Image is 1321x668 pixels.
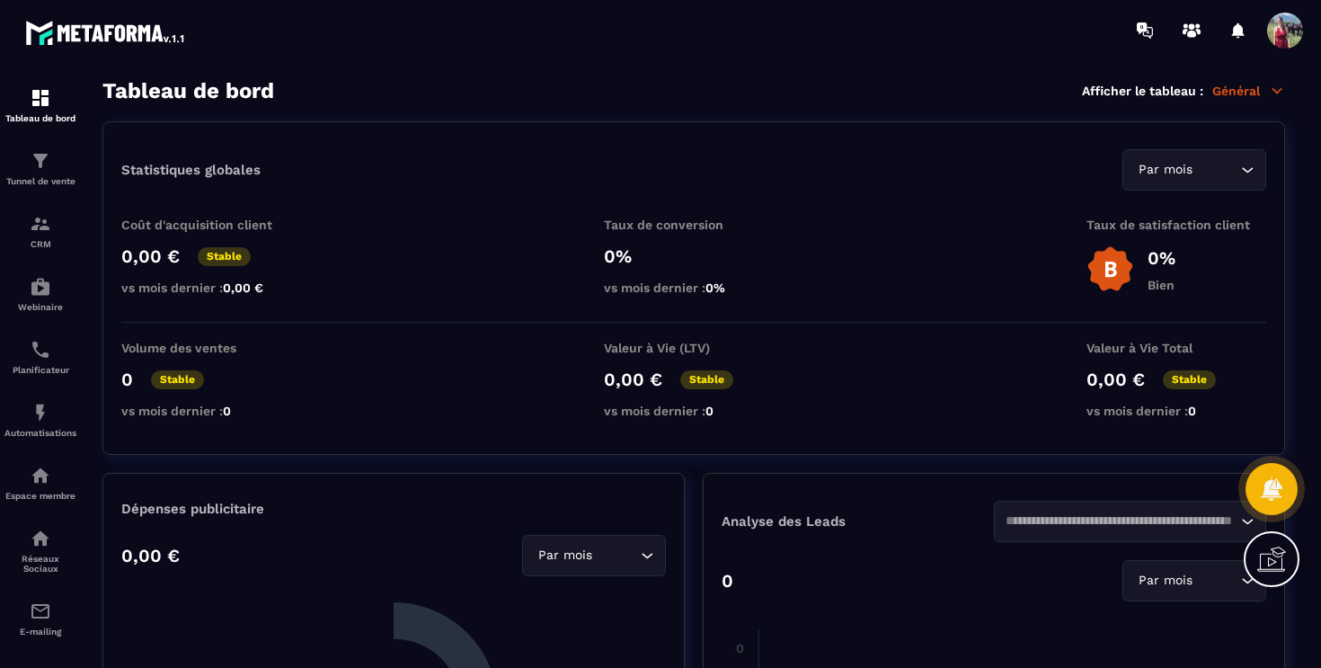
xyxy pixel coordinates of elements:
[1196,160,1237,180] input: Search for option
[1163,370,1216,389] p: Stable
[604,369,662,390] p: 0,00 €
[1148,247,1175,269] p: 0%
[4,325,76,388] a: schedulerschedulerPlanificateur
[30,402,51,423] img: automations
[223,404,231,418] span: 0
[604,341,784,355] p: Valeur à Vie (LTV)
[1006,512,1237,531] input: Search for option
[736,641,744,655] tspan: 0
[30,528,51,549] img: social-network
[994,501,1266,542] div: Search for option
[4,587,76,650] a: emailemailE-mailing
[534,546,596,566] span: Par mois
[522,535,666,576] div: Search for option
[223,281,263,295] span: 0,00 €
[4,365,76,375] p: Planificateur
[4,627,76,637] p: E-mailing
[4,554,76,574] p: Réseaux Sociaux
[121,545,180,566] p: 0,00 €
[1086,341,1266,355] p: Valeur à Vie Total
[1086,245,1134,293] img: b-badge-o.b3b20ee6.svg
[1086,404,1266,418] p: vs mois dernier :
[4,176,76,186] p: Tunnel de vente
[604,218,784,232] p: Taux de conversion
[1086,369,1145,390] p: 0,00 €
[1122,149,1266,191] div: Search for option
[4,74,76,137] a: formationformationTableau de bord
[30,213,51,235] img: formation
[30,339,51,361] img: scheduler
[30,465,51,486] img: automations
[4,239,76,249] p: CRM
[1134,160,1196,180] span: Par mois
[25,16,187,49] img: logo
[121,501,666,517] p: Dépenses publicitaire
[1122,560,1266,601] div: Search for option
[121,162,261,178] p: Statistiques globales
[30,87,51,109] img: formation
[4,137,76,200] a: formationformationTunnel de vente
[1134,571,1196,591] span: Par mois
[722,570,733,592] p: 0
[121,369,133,390] p: 0
[4,514,76,587] a: social-networksocial-networkRéseaux Sociaux
[1188,404,1196,418] span: 0
[121,341,301,355] p: Volume des ventes
[30,150,51,172] img: formation
[30,601,51,622] img: email
[4,302,76,312] p: Webinaire
[1086,218,1266,232] p: Taux de satisfaction client
[121,404,301,418] p: vs mois dernier :
[1196,571,1237,591] input: Search for option
[4,491,76,501] p: Espace membre
[30,276,51,298] img: automations
[1148,278,1175,292] p: Bien
[4,200,76,263] a: formationformationCRM
[151,370,204,389] p: Stable
[680,370,733,389] p: Stable
[4,113,76,123] p: Tableau de bord
[705,281,725,295] span: 0%
[1212,83,1285,99] p: Général
[121,281,301,295] p: vs mois dernier :
[722,513,994,530] p: Analyse des Leads
[1082,84,1203,98] p: Afficher le tableau :
[4,263,76,325] a: automationsautomationsWebinaire
[596,546,636,566] input: Search for option
[4,451,76,514] a: automationsautomationsEspace membre
[604,281,784,295] p: vs mois dernier :
[604,245,784,267] p: 0%
[121,245,180,267] p: 0,00 €
[4,428,76,438] p: Automatisations
[102,78,274,103] h3: Tableau de bord
[604,404,784,418] p: vs mois dernier :
[121,218,301,232] p: Coût d'acquisition client
[705,404,714,418] span: 0
[4,388,76,451] a: automationsautomationsAutomatisations
[198,247,251,266] p: Stable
